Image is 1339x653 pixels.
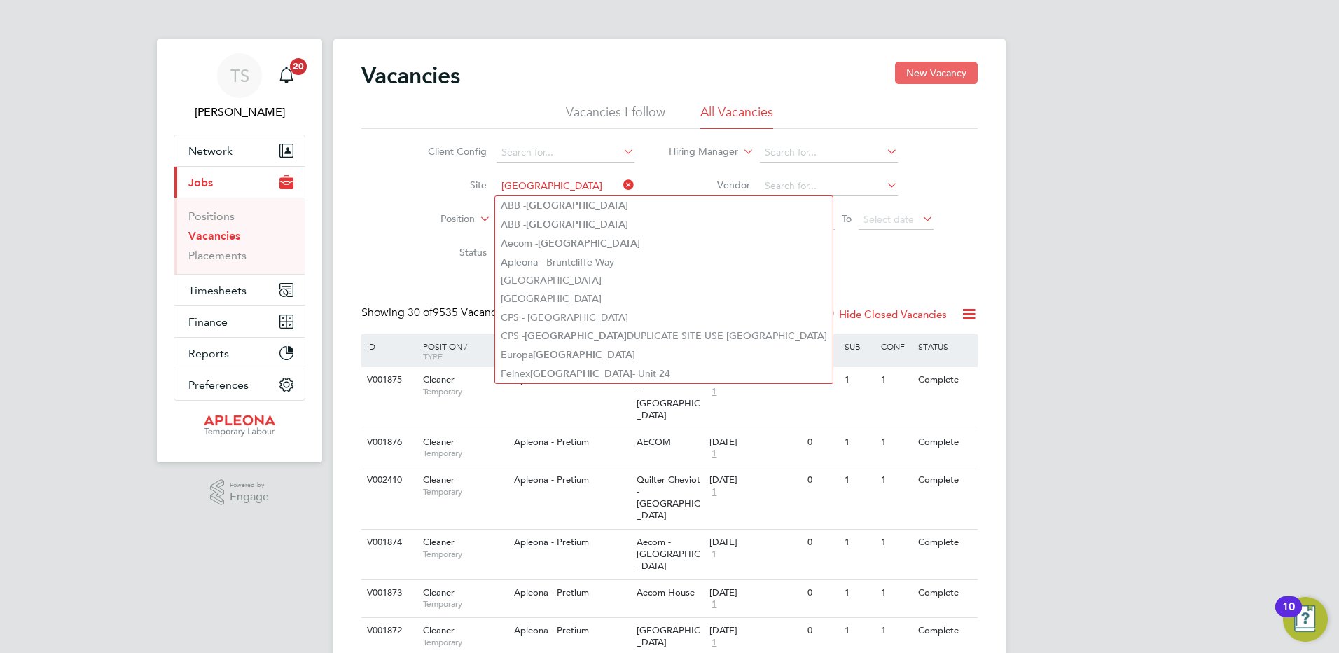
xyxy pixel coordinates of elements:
[700,104,773,129] li: All Vacancies
[863,213,914,226] span: Select date
[230,491,269,503] span: Engage
[174,104,305,121] span: Tracy Sellick
[669,179,750,191] label: Vendor
[760,143,898,163] input: Search for...
[709,474,800,486] div: [DATE]
[272,53,300,98] a: 20
[709,598,719,610] span: 1
[915,580,976,606] div: Complete
[174,415,305,437] a: Go to home page
[423,486,507,497] span: Temporary
[188,347,229,360] span: Reports
[526,219,628,231] b: [GEOGRAPHIC_DATA]
[514,474,589,486] span: Apleona - Pretium
[423,536,455,548] span: Cleaner
[658,145,738,159] label: Hiring Manager
[423,436,455,448] span: Cleaner
[804,530,840,556] div: 0
[495,345,833,364] li: Europa
[804,618,840,644] div: 0
[709,637,719,649] span: 1
[174,338,305,369] button: Reports
[709,486,719,498] span: 1
[841,367,877,393] div: 1
[877,530,914,556] div: 1
[423,386,507,397] span: Temporary
[423,624,455,636] span: Cleaner
[841,429,877,455] div: 1
[495,196,833,215] li: ABB -
[709,448,719,460] span: 1
[290,58,307,75] span: 20
[210,479,270,506] a: Powered byEngage
[841,530,877,556] div: 1
[408,305,433,319] span: 30 of
[915,367,976,393] div: Complete
[915,618,976,644] div: Complete
[538,238,640,249] b: [GEOGRAPHIC_DATA]
[188,315,228,329] span: Finance
[174,369,305,400] button: Preferences
[363,580,412,606] div: V001873
[497,177,634,196] input: Search for...
[841,334,877,358] div: Sub
[804,467,840,493] div: 0
[157,39,322,462] nav: Main navigation
[174,275,305,305] button: Timesheets
[495,364,833,383] li: Felnex - Unit 24
[361,62,460,90] h2: Vacancies
[637,474,700,521] span: Quilter Cheviot - [GEOGRAPHIC_DATA]
[423,549,507,560] span: Temporary
[709,386,719,398] span: 1
[406,145,487,158] label: Client Config
[408,305,511,319] span: 9535 Vacancies
[514,586,589,598] span: Apleona - Pretium
[423,637,507,648] span: Temporary
[406,246,487,259] label: Status
[363,618,412,644] div: V001872
[230,479,269,491] span: Powered by
[838,209,856,228] span: To
[363,429,412,455] div: V001876
[423,586,455,598] span: Cleaner
[406,179,487,191] label: Site
[877,334,914,358] div: Conf
[804,580,840,606] div: 0
[637,586,695,598] span: Aecom House
[877,467,914,493] div: 1
[709,437,800,448] div: [DATE]
[514,536,589,548] span: Apleona - Pretium
[423,373,455,385] span: Cleaner
[841,467,877,493] div: 1
[822,308,947,321] label: Hide Closed Vacancies
[709,537,800,549] div: [DATE]
[394,212,475,226] label: Position
[760,177,898,196] input: Search for...
[188,284,247,297] span: Timesheets
[637,373,700,421] span: Quilter Cheviot - [GEOGRAPHIC_DATA]
[1283,597,1328,642] button: Open Resource Center, 10 new notifications
[495,215,833,234] li: ABB -
[915,334,976,358] div: Status
[423,598,507,610] span: Temporary
[495,326,833,345] li: CPS - DUPLICATE SITE USE [GEOGRAPHIC_DATA]
[412,334,511,368] div: Position /
[525,330,627,342] b: [GEOGRAPHIC_DATA]
[495,234,833,253] li: Aecom -
[188,176,213,189] span: Jobs
[530,368,632,380] b: [GEOGRAPHIC_DATA]
[495,308,833,326] li: CPS - [GEOGRAPHIC_DATA]
[423,350,443,362] span: Type
[230,67,249,85] span: TS
[363,530,412,556] div: V001874
[514,436,589,448] span: Apleona - Pretium
[709,549,719,561] span: 1
[709,587,800,599] div: [DATE]
[877,618,914,644] div: 1
[174,167,305,198] button: Jobs
[188,209,235,223] a: Positions
[497,143,634,163] input: Search for...
[363,334,412,358] div: ID
[174,135,305,166] button: Network
[877,580,914,606] div: 1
